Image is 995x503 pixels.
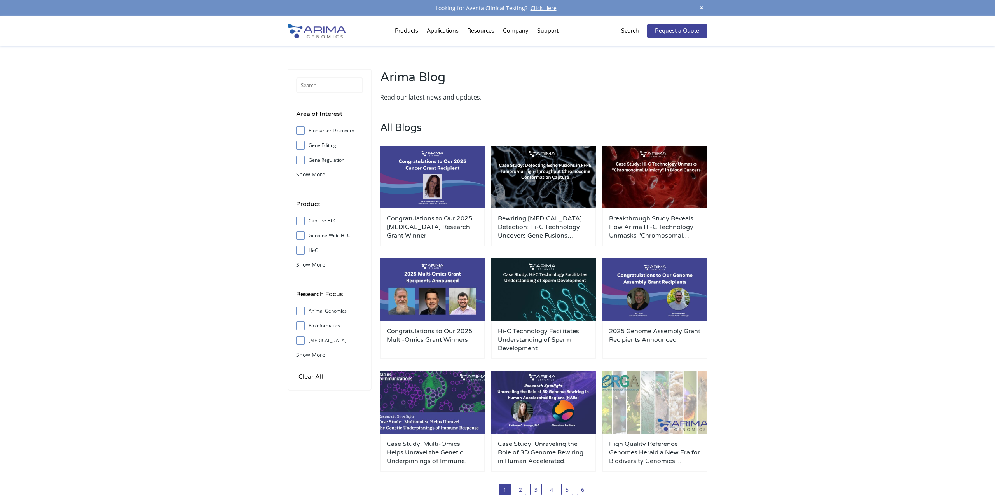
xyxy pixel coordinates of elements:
[296,335,363,346] label: [MEDICAL_DATA]
[296,77,363,93] input: Search
[296,230,363,241] label: Genome-Wide Hi-C
[296,109,363,125] h4: Area of Interest
[621,26,639,36] p: Search
[380,122,707,146] h3: All Blogs
[609,327,701,353] a: 2025 Genome Assembly Grant Recipients Announced
[609,440,701,465] a: High Quality Reference Genomes Herald a New Era for Biodiversity Genomics Research in [GEOGRAPHIC...
[491,371,596,434] img: Arima-Blog-Post-Banner-500x300.jpg
[296,261,325,268] span: Show More
[530,484,542,495] a: 3
[288,24,346,38] img: Arima-Genomics-logo
[296,215,363,227] label: Capture Hi-C
[296,125,363,136] label: Biomarker Discovery
[498,440,590,465] a: Case Study: Unraveling the Role of 3D Genome Rewiring in Human Accelerated Regions (HARs)
[498,327,590,353] a: Hi-C Technology Facilitates Understanding of Sperm Development
[296,371,325,382] input: Clear All
[602,258,707,321] img: genome-assembly-grant-2025-1-500x300.jpg
[609,214,701,240] a: Breakthrough Study Reveals How Arima Hi-C Technology Unmasks “Chromosomal Mimicry” in Blood Cancers
[491,258,596,321] img: Arima-March-Blog-Post-Banner-500x300.jpg
[296,154,363,166] label: Gene Regulation
[296,199,363,215] h4: Product
[527,4,560,12] a: Click Here
[296,289,363,305] h4: Research Focus
[515,484,526,495] a: 2
[296,140,363,151] label: Gene Editing
[498,214,590,240] a: Rewriting [MEDICAL_DATA] Detection: Hi-C Technology Uncovers Gene Fusions Missed by Standard Methods
[296,245,363,256] label: Hi-C
[602,146,707,209] img: Arima-March-Blog-Post-Banner-1-500x300.jpg
[296,320,363,332] label: Bioinformatics
[380,146,485,209] img: genome-assembly-grant-2025-500x300.png
[296,305,363,317] label: Animal Genomics
[380,258,485,321] img: 2025-multi-omics-grant-winners-500x300.jpg
[296,171,325,178] span: Show More
[380,69,540,92] h2: Arima Blog
[647,24,707,38] a: Request a Quote
[288,3,707,13] div: Looking for Aventa Clinical Testing?
[602,371,707,434] img: Blog-Post-Heading-Genome-Assembly-500x300.jpg
[380,92,540,102] p: Read our latest news and updates.
[387,440,478,465] a: Case Study: Multi-Omics Helps Unravel the Genetic Underpinnings of Immune Response
[577,484,588,495] a: 6
[491,146,596,209] img: Arima-March-Blog-Post-Banner-2-500x300.jpg
[387,214,478,240] a: Congratulations to Our 2025 [MEDICAL_DATA] Research Grant Winner
[546,484,557,495] a: 4
[296,351,325,358] span: Show More
[380,371,485,434] img: Arima-Blog-Post-Banner-2-500x300.jpg
[561,484,573,495] a: 5
[499,484,511,495] span: 1
[387,327,478,353] a: Congratulations to Our 2025 Multi-Omics Grant Winners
